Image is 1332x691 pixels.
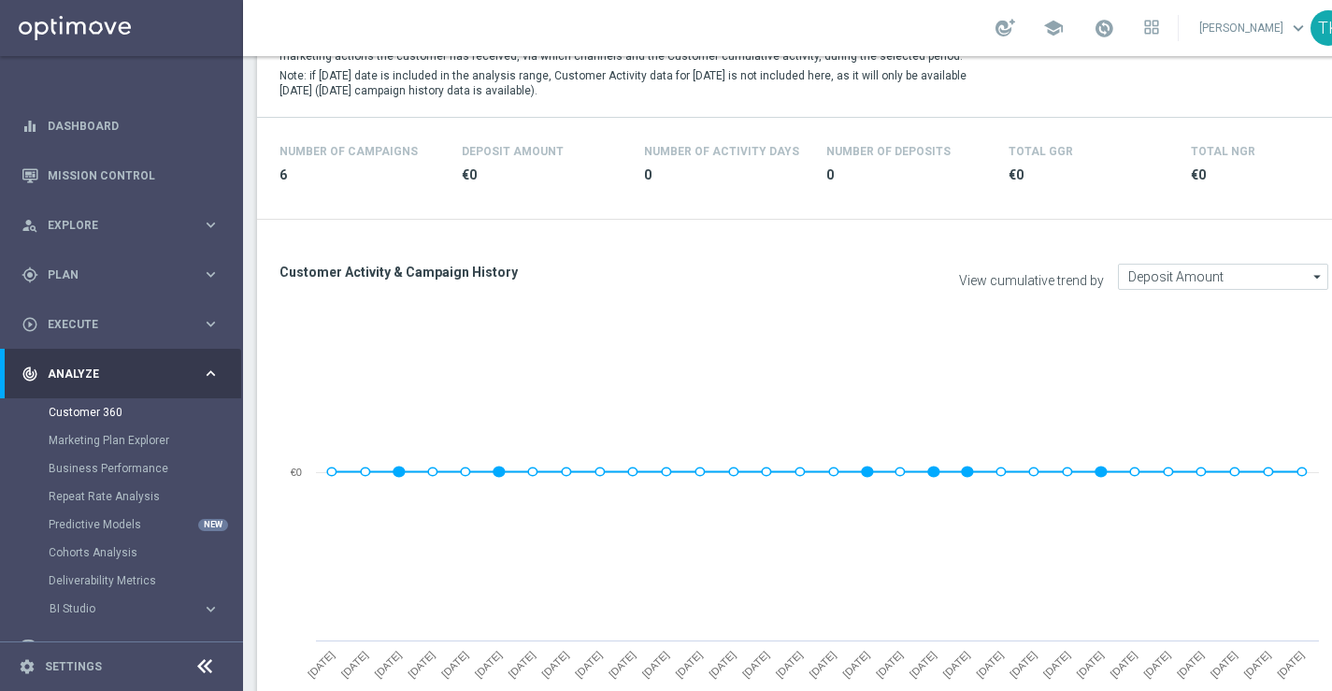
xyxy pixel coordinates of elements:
span: Explore [48,220,202,231]
span: 0 [826,166,986,184]
div: Mission Control [21,151,220,200]
span: Plan [48,269,202,281]
div: BI Studio [50,603,202,614]
div: NEW [198,519,228,531]
div: Data Studio [21,640,202,656]
div: Predictive Models [49,511,241,539]
h4: Number of Deposits [826,145,951,158]
span: 0 [644,166,804,184]
h4: Deposit Amount [462,145,564,158]
button: Data Studio keyboard_arrow_right [21,641,221,655]
div: Analyze [21,366,202,382]
div: Execute [21,316,202,333]
text: [DATE] [1108,649,1139,680]
text: [DATE] [774,649,805,680]
text: [DATE] [406,649,437,680]
text: [DATE] [673,649,704,680]
button: BI Studio keyboard_arrow_right [49,601,221,616]
text: [DATE] [807,649,838,680]
button: play_circle_outline Execute keyboard_arrow_right [21,317,221,332]
i: arrow_drop_down [1309,265,1327,289]
a: Mission Control [48,151,220,200]
text: [DATE] [840,649,871,680]
text: [DATE] [507,649,537,680]
span: €0 [1009,166,1168,184]
button: person_search Explore keyboard_arrow_right [21,218,221,233]
i: gps_fixed [21,266,38,283]
div: Explore [21,217,202,234]
span: Analyze [48,368,202,380]
h4: Number of Campaigns [279,145,418,158]
text: [DATE] [339,649,370,680]
div: Business Performance [49,454,241,482]
div: Cohorts Analysis [49,539,241,567]
text: [DATE] [974,649,1005,680]
a: Deliverability Metrics [49,573,194,588]
i: track_changes [21,366,38,382]
h4: Number of Activity Days [644,145,799,158]
text: [DATE] [1041,649,1072,680]
a: Predictive Models [49,517,194,532]
i: keyboard_arrow_right [202,266,220,283]
text: [DATE] [573,649,604,680]
a: Settings [45,661,102,672]
text: [DATE] [707,649,738,680]
div: BI Studio [49,595,241,623]
i: settings [19,658,36,675]
text: [DATE] [1209,649,1239,680]
text: [DATE] [940,649,971,680]
text: [DATE] [439,649,470,680]
text: €0 [291,467,302,478]
i: keyboard_arrow_right [202,365,220,382]
div: Dashboard [21,101,220,151]
button: gps_fixed Plan keyboard_arrow_right [21,267,221,282]
div: Customer 360 [49,398,241,426]
button: Mission Control [21,168,221,183]
span: school [1043,18,1064,38]
text: [DATE] [306,649,337,680]
label: View cumulative trend by [959,273,1104,289]
p: Note: if [DATE] date is included in the analysis range, Customer Activity data for [DATE] is not ... [279,68,969,98]
i: keyboard_arrow_right [202,639,220,656]
text: [DATE] [1008,649,1038,680]
div: equalizer Dashboard [21,119,221,134]
text: [DATE] [874,649,905,680]
button: track_changes Analyze keyboard_arrow_right [21,367,221,381]
text: [DATE] [1075,649,1106,680]
a: [PERSON_NAME]keyboard_arrow_down [1197,14,1311,42]
span: €0 [462,166,622,184]
text: [DATE] [1241,649,1272,680]
a: Business Performance [49,461,194,476]
text: [DATE] [1175,649,1206,680]
a: Marketing Plan Explorer [49,433,194,448]
span: 6 [279,166,439,184]
text: [DATE] [740,649,771,680]
i: play_circle_outline [21,316,38,333]
span: keyboard_arrow_down [1288,18,1309,38]
i: keyboard_arrow_right [202,600,220,618]
text: [DATE] [908,649,938,680]
h4: Total GGR [1009,145,1073,158]
i: keyboard_arrow_right [202,216,220,234]
h4: Total NGR [1191,145,1255,158]
text: [DATE] [372,649,403,680]
a: Cohorts Analysis [49,545,194,560]
a: Dashboard [48,101,220,151]
i: equalizer [21,118,38,135]
a: Customer 360 [49,405,194,420]
text: [DATE] [640,649,671,680]
div: Deliverability Metrics [49,567,241,595]
text: [DATE] [539,649,570,680]
span: BI Studio [50,603,183,614]
a: Repeat Rate Analysis [49,489,194,504]
text: [DATE] [607,649,637,680]
text: [DATE] [473,649,504,680]
text: [DATE] [1141,649,1172,680]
